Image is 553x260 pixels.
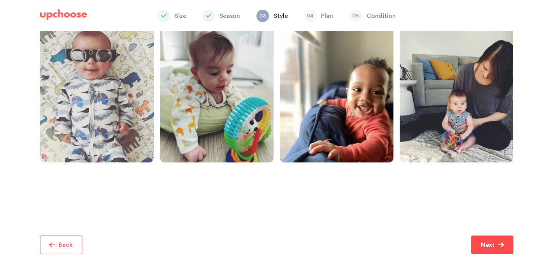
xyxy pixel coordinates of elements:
[40,9,87,20] img: UpChoose
[40,9,87,24] a: UpChoose
[367,11,396,21] p: Condition
[219,11,240,21] p: Season
[349,10,362,22] span: 05
[40,236,82,254] button: Back
[481,240,495,250] p: Next
[471,236,513,254] button: Next
[256,10,269,22] span: 03
[304,10,316,22] span: 04
[321,11,333,21] p: Plan
[274,11,288,21] p: Style
[58,240,73,250] p: Back
[175,11,186,21] p: Size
